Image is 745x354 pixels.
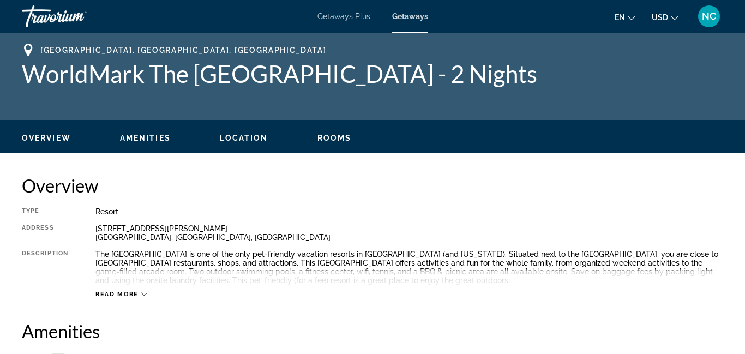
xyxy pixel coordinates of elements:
span: en [615,13,625,22]
span: Overview [22,134,71,142]
button: Location [220,133,268,143]
a: Travorium [22,2,131,31]
h2: Overview [22,175,723,196]
span: Amenities [120,134,171,142]
button: User Menu [695,5,723,28]
div: The [GEOGRAPHIC_DATA] is one of the only pet-friendly vacation resorts in [GEOGRAPHIC_DATA] (and ... [95,250,723,285]
h2: Amenities [22,320,723,342]
div: Type [22,207,68,216]
div: Address [22,224,68,242]
h1: WorldMark The [GEOGRAPHIC_DATA] - 2 Nights [22,59,723,88]
button: Rooms [317,133,352,143]
span: Read more [95,291,139,298]
button: Amenities [120,133,171,143]
div: Description [22,250,68,285]
span: [GEOGRAPHIC_DATA], [GEOGRAPHIC_DATA], [GEOGRAPHIC_DATA] [40,46,326,55]
div: Resort [95,207,723,216]
span: Location [220,134,268,142]
button: Overview [22,133,71,143]
button: Change currency [652,9,678,25]
a: Getaways [392,12,428,21]
div: [STREET_ADDRESS][PERSON_NAME] [GEOGRAPHIC_DATA], [GEOGRAPHIC_DATA], [GEOGRAPHIC_DATA] [95,224,723,242]
span: Rooms [317,134,352,142]
button: Read more [95,290,147,298]
a: Getaways Plus [317,12,370,21]
span: NC [702,11,716,22]
button: Change language [615,9,635,25]
span: USD [652,13,668,22]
